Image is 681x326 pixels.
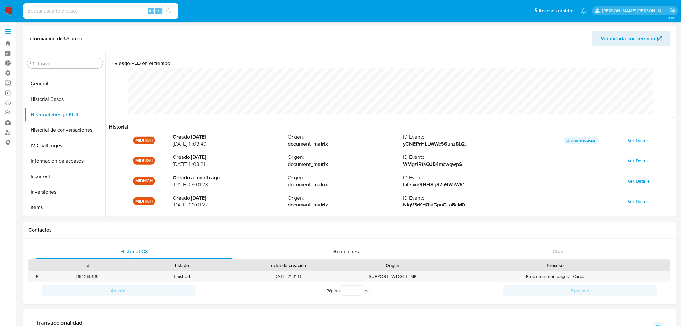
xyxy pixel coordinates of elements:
strong: Creado [DATE] [173,133,288,140]
span: [DATE] 09:01:27 [173,201,288,208]
span: Ver Detalle [628,177,650,186]
button: Ver Detalle [623,176,655,186]
button: IV Challenges [25,138,105,153]
span: ID Evento : [403,133,518,140]
strong: IuL/jym9HHSg37p9WoW91165Aclu6sM/WfDonojVSfIxax6NciXamFdyy65ugWf53o74kDOHGJ54S2e8Ipt6Iw== [403,181,656,188]
strong: WMgzIRfaQJB4mcwgwpSmutwZMX8U4pLbAQfupAOJ7csRbxw+uvmAt6l/096bVluhTwxN54fl5qmf0/y7QNwa/Q== [403,160,663,168]
strong: document_matrix [288,201,403,208]
span: [DATE] 11:03:21 [173,161,288,168]
h1: Contactos [28,227,671,233]
div: Estado [139,262,225,269]
button: Insurtech [25,169,105,184]
strong: yCNEPrHLLWWc56unz8b2ovqfWLG7PtKWWn4wLTK8MjHvEP1i/qvAmsdmLDeC4xp1G74UrMH2AcVZ0nYPgZSANA== [403,140,671,148]
button: Buscar [30,61,35,66]
span: [DATE] 09:01:23 [173,181,288,188]
p: MIDHIGH [133,137,155,144]
span: 1 [371,287,373,294]
span: Ver Detalle [628,136,650,145]
a: Salir [669,7,676,14]
span: Origen : [288,174,403,181]
button: Historial de conversaciones [25,122,105,138]
strong: NIgV3rKH8sfGpnGLoBcM02gYaMgxJ9iBXrNqFkCWLUbJCS0cubkKY42afY8mcCvcWVPCcIBOop4m4Dq4h35jwA== [403,201,667,208]
h1: Información de Usuario [28,35,82,42]
span: Origen : [288,154,403,161]
span: Origen : [288,195,403,202]
button: Ver Detalle [623,156,655,166]
p: MIDHIGH [133,157,155,165]
button: Ver Detalle [623,196,655,206]
div: • [36,273,38,280]
span: Ver mirada por persona [601,31,656,46]
span: Historial CX [120,248,148,255]
div: [DATE] 21:31:11 [229,271,345,282]
div: Origen [350,262,435,269]
strong: document_matrix [288,181,403,188]
div: 364255139 [40,271,135,282]
strong: document_matrix [288,140,403,148]
span: Alt [149,8,154,14]
span: Ver Detalle [628,197,650,206]
strong: Creado [DATE] [173,195,288,202]
p: MIDHIGH [133,197,155,205]
button: Items [25,200,105,215]
span: Chat [553,248,564,255]
span: Accesos rápidos [539,7,575,14]
button: KYC [25,215,105,231]
strong: Creado a month ago [173,174,288,181]
button: search-icon [162,6,175,15]
div: finished [135,271,229,282]
strong: document_matrix [288,161,403,168]
button: Historial Riesgo PLD [25,107,105,122]
span: Ver Detalle [628,156,650,165]
input: Buscar [36,61,100,66]
p: Ultima ejecución [564,137,599,144]
button: Historial Casos [25,91,105,107]
div: Fecha de creación [234,262,341,269]
button: Información de accesos [25,153,105,169]
span: ID Evento : [403,195,518,202]
p: MIDHIGH [133,177,155,185]
strong: Creado [DATE] [173,154,288,161]
button: Ver mirada por persona [592,31,671,46]
strong: Riesgo PLD en el tiempo [114,60,170,67]
span: ID Evento : [403,174,518,181]
button: Inversiones [25,184,105,200]
span: Página de [326,285,373,296]
span: Origen : [288,133,403,140]
span: ID Evento : [403,154,518,161]
div: Id [44,262,130,269]
input: Buscar usuario o caso... [23,7,178,15]
span: Soluciones [334,248,359,255]
button: Siguiente [503,285,657,296]
p: mercedes.medrano@mercadolibre.com [602,8,667,14]
span: s [157,8,159,14]
span: [DATE] 11:03:49 [173,140,288,148]
div: Problemas con pagos - Cards [440,271,670,282]
a: Notificaciones [581,8,587,14]
button: Ver Detalle [623,135,655,146]
div: Proceso [444,262,666,269]
strong: Historial [109,123,128,130]
button: Anterior [42,285,196,296]
button: General [25,76,105,91]
div: SUPPORT_WIDGET_MP [345,271,440,282]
